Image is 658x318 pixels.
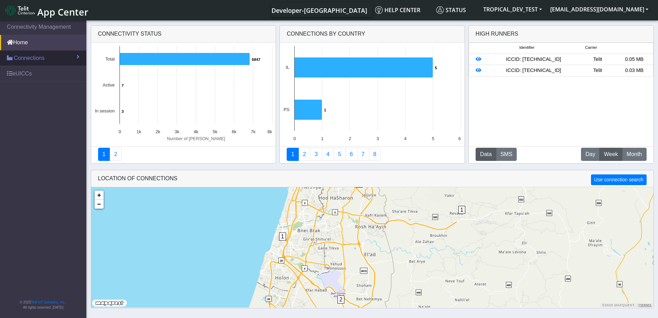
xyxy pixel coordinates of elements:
[458,206,466,214] span: 1
[109,148,122,161] a: Deployment status
[369,148,381,161] a: Not Connected for 30 days
[579,67,616,74] div: Telit
[585,45,597,51] span: Carrier
[337,296,345,303] span: 2
[458,136,461,141] text: 6
[105,56,114,62] text: Total
[488,56,579,63] div: ICCID: [TECHNICAL_ID]
[488,67,579,74] div: ICCID: [TECHNICAL_ID]
[193,129,198,134] text: 4k
[599,148,622,161] button: Week
[286,65,289,70] text: IL
[496,148,517,161] button: SMS
[252,57,260,62] text: 6847
[579,56,616,63] div: Telit
[98,148,269,161] nav: Summary paging
[622,148,646,161] button: Month
[616,67,652,74] div: 0.03 MB
[118,129,121,134] text: 0
[287,148,458,161] nav: Summary paging
[37,6,88,18] span: App Center
[627,150,642,158] span: Month
[136,129,141,134] text: 1k
[6,5,35,16] img: logo-telit-cinterion-gw-new.png
[458,206,465,227] div: 1
[375,6,420,14] span: Help center
[321,136,324,141] text: 1
[375,6,383,14] img: knowledge.svg
[95,108,115,113] text: In session
[279,233,286,253] div: 1
[604,150,618,158] span: Week
[287,148,299,161] a: Connections By Country
[546,3,652,16] button: [EMAIL_ADDRESS][DOMAIN_NAME]
[251,129,256,134] text: 7k
[372,3,433,17] a: Help center
[476,148,496,161] button: Data
[98,148,110,161] a: Connectivity status
[476,30,518,38] div: High Runners
[95,200,104,209] a: Zoom out
[167,136,225,141] text: Number of [PERSON_NAME]
[436,6,466,14] span: Status
[404,136,407,141] text: 4
[334,148,346,161] a: Usage by Carrier
[271,6,367,15] span: Developer-[GEOGRAPHIC_DATA]
[6,3,87,18] a: App Center
[280,26,465,43] div: Connections By Country
[91,26,276,43] div: Connectivity status
[376,136,379,141] text: 3
[432,136,434,141] text: 5
[298,148,311,161] a: Carrier
[31,300,66,304] a: Telit IoT Solutions, Inc.
[294,136,296,141] text: 0
[231,129,236,134] text: 6k
[357,148,369,161] a: Zero Session
[103,82,115,88] text: Active
[310,148,322,161] a: Usage per Country
[122,109,124,113] text: 3
[436,6,444,14] img: status.svg
[591,174,646,185] button: Use connection search
[479,3,546,16] button: TROPICAL_DEV_TEST
[349,136,351,141] text: 2
[95,191,104,200] a: Zoom in
[155,129,160,134] text: 2k
[600,303,653,308] div: ©2025 MapQuest, |
[14,54,45,62] span: Connections
[271,3,367,17] a: Your current platform instance
[639,303,652,307] a: Terms
[174,129,179,134] text: 3k
[585,150,595,158] span: Day
[435,66,437,70] text: 5
[433,3,479,17] a: Status
[279,233,286,240] span: 1
[267,129,272,134] text: 8k
[324,108,326,112] text: 1
[616,56,652,63] div: 0.05 MB
[322,148,334,161] a: Connections By Carrier
[345,148,357,161] a: 14 Days Trend
[337,296,344,316] div: 2
[212,129,217,134] text: 5k
[284,107,289,112] text: PS
[581,148,600,161] button: Day
[91,170,654,187] div: LOCATION OF CONNECTIONS
[122,83,124,88] text: 7
[519,45,534,51] span: Identifier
